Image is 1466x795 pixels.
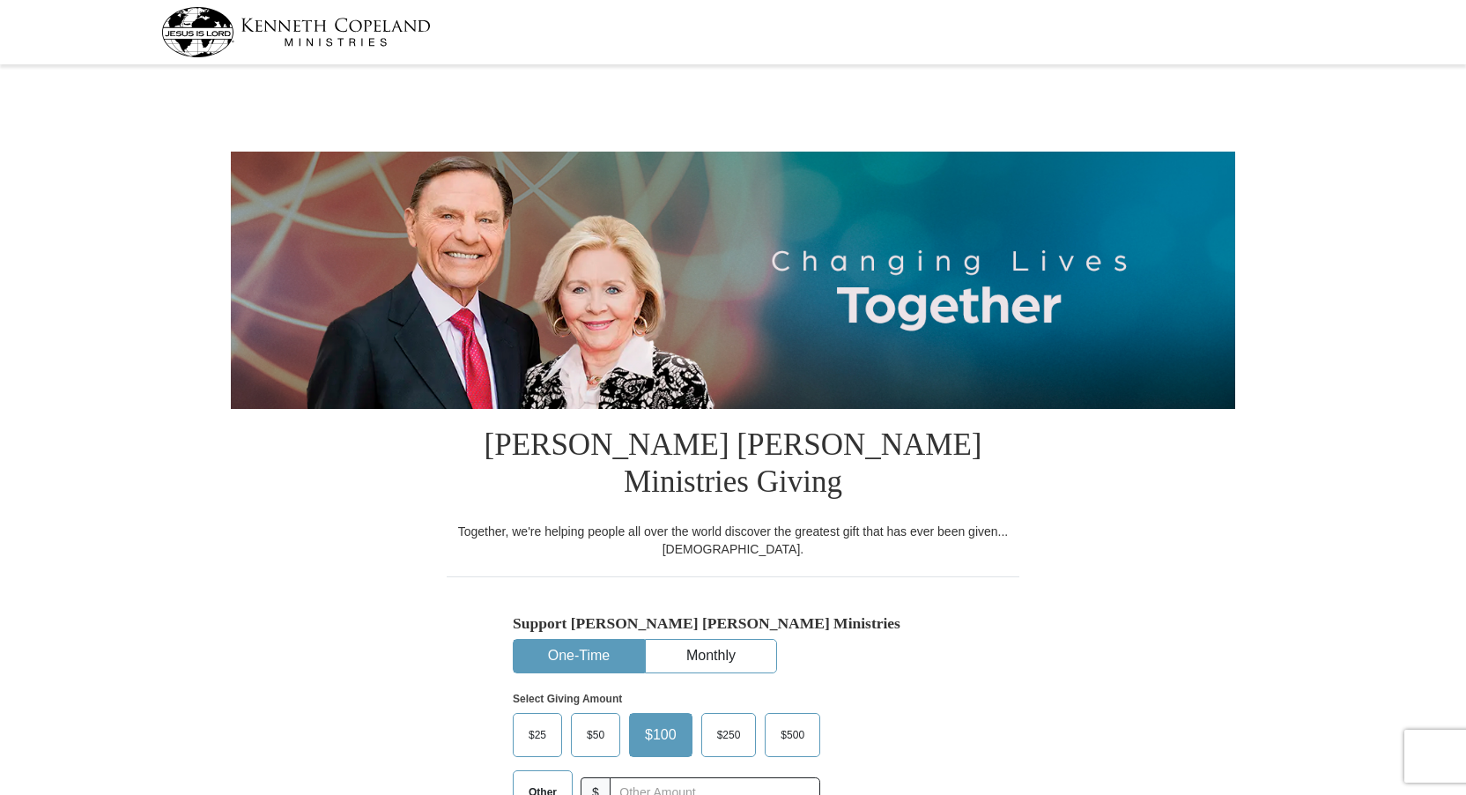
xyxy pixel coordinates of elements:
button: One-Time [514,640,644,672]
span: $500 [772,722,813,748]
button: Monthly [646,640,776,672]
span: $100 [636,722,685,748]
div: Together, we're helping people all over the world discover the greatest gift that has ever been g... [447,523,1019,558]
h5: Support [PERSON_NAME] [PERSON_NAME] Ministries [513,614,953,633]
h1: [PERSON_NAME] [PERSON_NAME] Ministries Giving [447,409,1019,523]
span: $50 [578,722,613,748]
span: $250 [708,722,750,748]
strong: Select Giving Amount [513,693,622,705]
img: kcm-header-logo.svg [161,7,431,57]
span: $25 [520,722,555,748]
